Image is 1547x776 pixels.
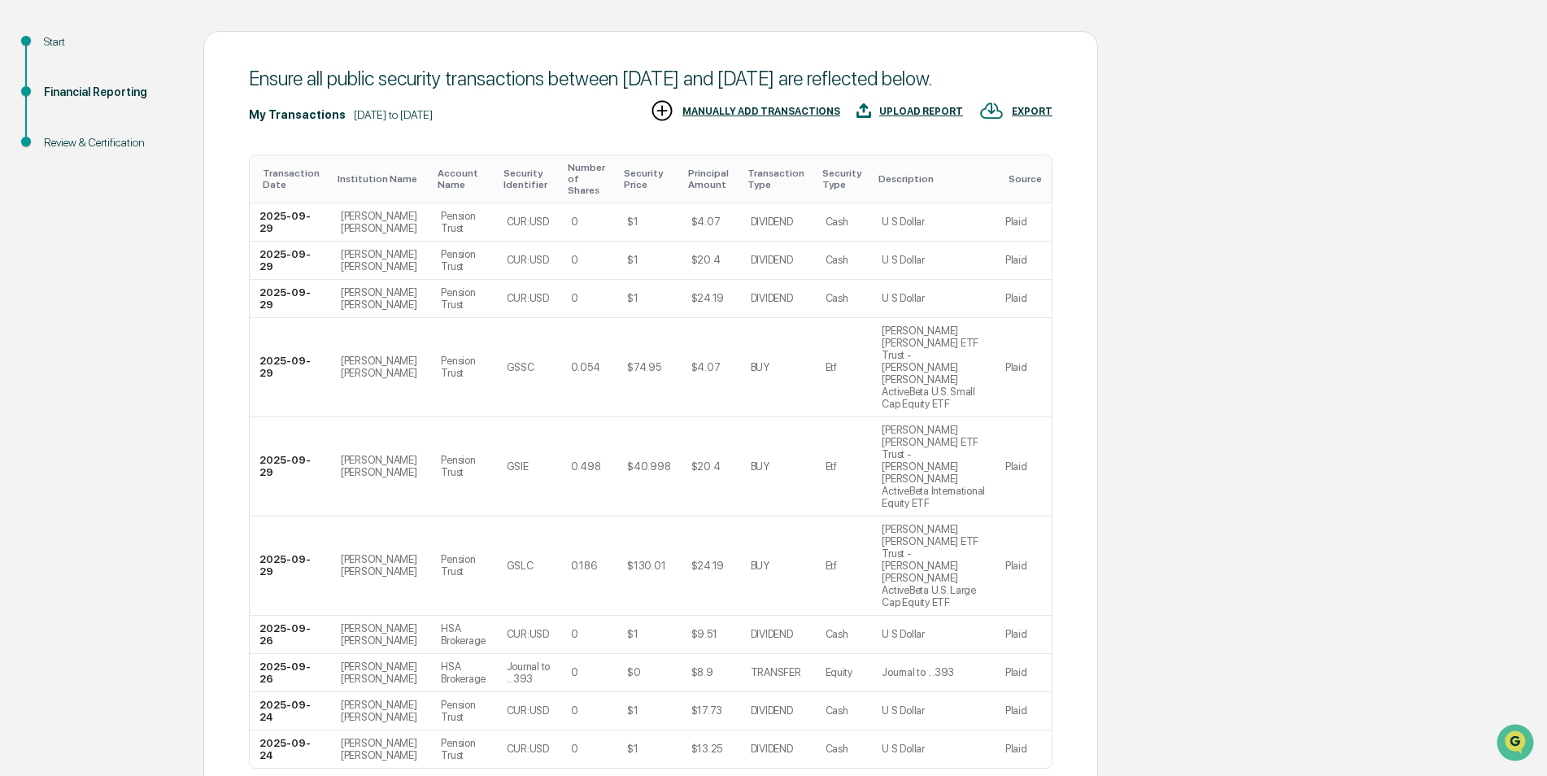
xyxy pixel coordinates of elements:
button: Start new chat [277,129,296,149]
div: Etf [826,361,837,373]
div: Toggle SortBy [1009,173,1045,185]
td: Pension Trust [431,692,496,730]
span: Data Lookup [33,236,102,252]
div: U S Dollar [882,254,924,266]
div: $9.51 [691,628,717,640]
div: CUR:USD [507,254,549,266]
td: Plaid [996,730,1052,768]
div: [PERSON_NAME] [PERSON_NAME] ETF Trust - [PERSON_NAME] [PERSON_NAME] ActiveBeta U.S. Large Cap Equ... [882,523,985,608]
td: Pension Trust [431,242,496,280]
div: Start [44,33,177,50]
div: $1 [627,254,638,266]
div: CUR:USD [507,628,549,640]
div: Review & Certification [44,134,177,151]
td: 2025-09-26 [250,654,331,692]
div: 0 [571,292,578,304]
div: BUY [751,460,769,473]
td: Plaid [996,616,1052,654]
span: Preclearance [33,205,105,221]
div: GSIE [507,460,529,473]
td: Pension Trust [431,203,496,242]
div: BUY [751,361,769,373]
div: $20.4 [691,460,721,473]
div: GSLC [507,560,534,572]
div: Equity [826,666,852,678]
div: [DATE] to [DATE] [354,108,433,121]
div: 🖐️ [16,207,29,220]
td: 2025-09-29 [250,280,331,318]
td: 2025-09-29 [250,203,331,242]
div: $1 [627,704,638,717]
div: [PERSON_NAME] [PERSON_NAME] ETF Trust - [PERSON_NAME] [PERSON_NAME] ActiveBeta International Equi... [882,424,985,509]
div: Toggle SortBy [747,168,809,190]
div: [PERSON_NAME] [PERSON_NAME] [341,355,421,379]
div: Toggle SortBy [624,168,675,190]
td: HSA Brokerage [431,654,496,692]
div: 🗄️ [118,207,131,220]
div: DIVIDEND [751,254,793,266]
div: $8.9 [691,666,713,678]
div: Cash [826,704,848,717]
td: Plaid [996,417,1052,517]
div: Toggle SortBy [822,168,866,190]
td: Pension Trust [431,318,496,417]
div: $1 [627,292,638,304]
div: 0 [571,743,578,755]
div: DIVIDEND [751,743,793,755]
div: Journal to ...393 [882,666,954,678]
div: UPLOAD REPORT [879,106,963,117]
div: We're available if you need us! [55,141,206,154]
td: Pension Trust [431,517,496,616]
a: 🗄️Attestations [111,198,208,228]
div: $4.07 [691,361,721,373]
td: 2025-09-24 [250,730,331,768]
div: [PERSON_NAME] [PERSON_NAME] [341,660,421,685]
div: Toggle SortBy [503,168,555,190]
td: Pension Trust [431,730,496,768]
span: Attestations [134,205,202,221]
td: Plaid [996,692,1052,730]
p: How can we help? [16,34,296,60]
div: $130.01 [627,560,665,572]
div: Toggle SortBy [438,168,490,190]
div: $1 [627,743,638,755]
div: CUR:USD [507,292,549,304]
div: DIVIDEND [751,628,793,640]
div: 0 [571,628,578,640]
td: Plaid [996,280,1052,318]
div: $40.998 [627,460,670,473]
div: Cash [826,216,848,228]
div: Financial Reporting [44,84,177,101]
div: TRANSFER [751,666,801,678]
div: $20.4 [691,254,721,266]
div: [PERSON_NAME] [PERSON_NAME] [341,286,421,311]
div: [PERSON_NAME] [PERSON_NAME] [341,553,421,578]
td: 2025-09-29 [250,517,331,616]
div: 0.498 [571,460,601,473]
div: Cash [826,628,848,640]
td: HSA Brokerage [431,616,496,654]
div: CUR:USD [507,216,549,228]
div: 0 [571,216,578,228]
div: DIVIDEND [751,292,793,304]
img: MANUALLY ADD TRANSACTIONS [650,98,674,123]
div: Toggle SortBy [338,173,425,185]
div: BUY [751,560,769,572]
div: Toggle SortBy [568,162,611,196]
div: 0 [571,666,578,678]
div: U S Dollar [882,628,924,640]
div: [PERSON_NAME] [PERSON_NAME] [341,622,421,647]
div: My Transactions [249,108,346,121]
div: [PERSON_NAME] [PERSON_NAME] [341,248,421,272]
div: $24.19 [691,292,724,304]
div: Toggle SortBy [688,168,734,190]
div: Ensure all public security transactions between [DATE] and [DATE] are reflected below. [249,67,1052,90]
div: 0 [571,254,578,266]
div: MANUALLY ADD TRANSACTIONS [682,106,840,117]
a: 🖐️Preclearance [10,198,111,228]
td: 2025-09-26 [250,616,331,654]
iframe: Open customer support [1495,722,1539,766]
td: Plaid [996,242,1052,280]
td: 2025-09-29 [250,417,331,517]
